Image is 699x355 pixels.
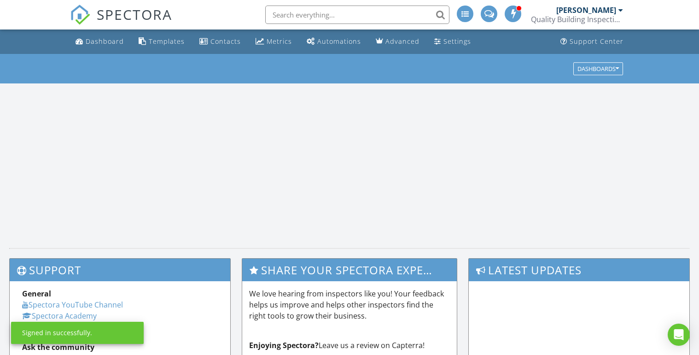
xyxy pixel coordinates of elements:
[70,12,172,32] a: SPECTORA
[372,33,423,50] a: Advanced
[149,37,185,46] div: Templates
[252,33,296,50] a: Metrics
[70,5,90,25] img: The Best Home Inspection Software - Spectora
[72,33,128,50] a: Dashboard
[22,289,51,299] strong: General
[431,33,475,50] a: Settings
[531,15,623,24] div: Quality Building Inspections
[10,259,230,281] h3: Support
[242,259,457,281] h3: Share Your Spectora Experience
[22,328,92,337] div: Signed in successfully.
[577,65,619,72] div: Dashboards
[86,37,124,46] div: Dashboard
[265,6,449,24] input: Search everything...
[135,33,188,50] a: Templates
[249,340,319,350] strong: Enjoying Spectora?
[97,5,172,24] span: SPECTORA
[668,324,690,346] div: Open Intercom Messenger
[557,33,627,50] a: Support Center
[443,37,471,46] div: Settings
[556,6,616,15] div: [PERSON_NAME]
[210,37,241,46] div: Contacts
[22,300,123,310] a: Spectora YouTube Channel
[249,340,450,351] p: Leave us a review on Capterra!
[22,311,97,321] a: Spectora Academy
[303,33,365,50] a: Automations (Advanced)
[22,342,218,353] div: Ask the community
[469,259,689,281] h3: Latest Updates
[317,37,361,46] div: Automations
[573,62,623,75] button: Dashboards
[385,37,419,46] div: Advanced
[249,288,450,321] p: We love hearing from inspectors like you! Your feedback helps us improve and helps other inspecto...
[196,33,245,50] a: Contacts
[267,37,292,46] div: Metrics
[570,37,623,46] div: Support Center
